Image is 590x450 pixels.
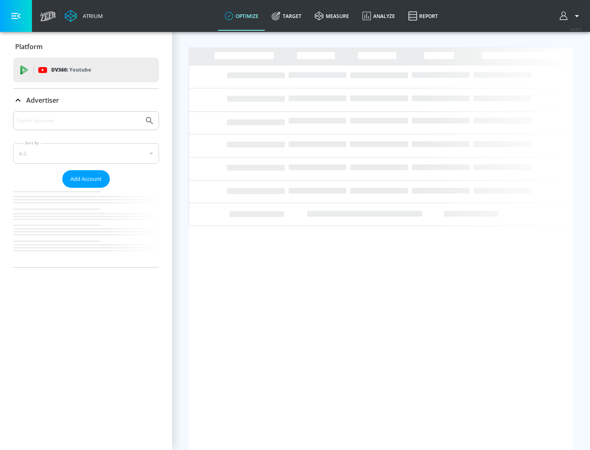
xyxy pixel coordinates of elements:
[65,10,103,22] a: Atrium
[15,42,43,51] p: Platform
[218,1,265,31] a: optimize
[79,12,103,20] div: Atrium
[51,65,91,74] p: DV360:
[570,27,582,32] span: v 4.32.0
[23,140,41,146] label: Sort By
[13,89,159,112] div: Advertiser
[62,170,110,188] button: Add Account
[308,1,356,31] a: measure
[402,1,445,31] a: Report
[356,1,402,31] a: Analyze
[265,1,308,31] a: Target
[69,65,91,74] p: Youtube
[13,58,159,82] div: DV360: Youtube
[13,35,159,58] div: Platform
[70,174,102,184] span: Add Account
[13,111,159,267] div: Advertiser
[16,115,141,126] input: Search by name
[13,188,159,267] nav: list of Advertiser
[13,143,159,164] div: A-Z
[26,96,59,105] p: Advertiser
